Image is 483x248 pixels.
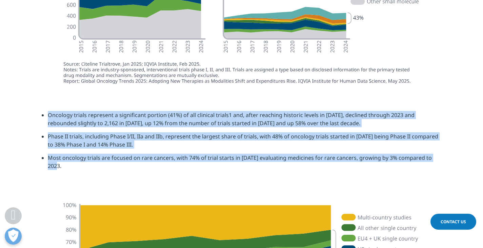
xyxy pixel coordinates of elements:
[48,111,442,132] li: Oncology trials represent a significant portion (41%) of all clinical trials1 and, after reaching...
[48,132,442,154] li: Phase II trials, including Phase I/II, IIa and IIb, represent the largest share of trials, with 4...
[48,154,442,175] li: Most oncology trials are focused on rare cancers, with 74% of trial starts in [DATE] evaluating m...
[430,214,476,230] a: Contact Us
[441,219,466,225] span: Contact Us
[5,228,22,245] button: Открыть настройки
